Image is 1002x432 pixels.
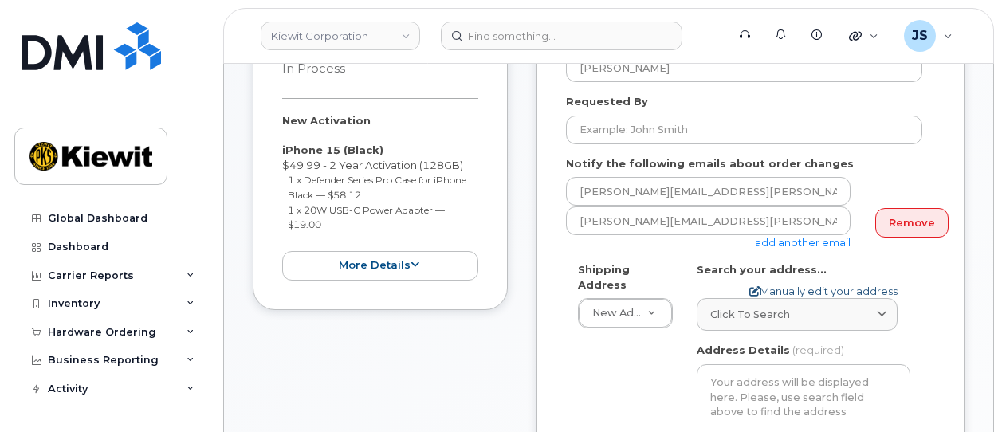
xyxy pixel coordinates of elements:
[697,343,790,358] label: Address Details
[288,174,466,201] small: 1 x Defender Series Pro Case for iPhone Black — $58.12
[566,116,922,144] input: Example: John Smith
[566,94,648,109] label: Requested By
[875,208,949,238] a: Remove
[755,236,851,249] a: add another email
[288,204,445,231] small: 1 x 20W USB-C Power Adapter — $19.00
[578,262,673,292] label: Shipping Address
[282,113,478,280] div: $49.99 - 2 Year Activation (128GB)
[282,61,345,76] small: in process
[912,26,928,45] span: JS
[566,177,851,206] input: Example: john@appleseed.com
[261,22,420,50] a: Kiewit Corporation
[838,20,890,52] div: Quicklinks
[282,143,383,156] strong: iPhone 15 (Black)
[566,206,851,235] input: Example: john@appleseed.com
[893,20,964,52] div: Jesse Sueper
[441,22,682,50] input: Find something...
[749,284,898,299] a: Manually edit your address
[710,307,790,322] span: Click to search
[566,156,854,171] label: Notify the following emails about order changes
[933,363,990,420] iframe: Messenger Launcher
[697,298,898,331] a: Click to search
[282,114,371,127] strong: New Activation
[592,307,663,319] span: New Address
[282,251,478,281] button: more details
[697,262,827,277] label: Search your address...
[579,299,672,328] a: New Address
[792,344,844,356] span: (required)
